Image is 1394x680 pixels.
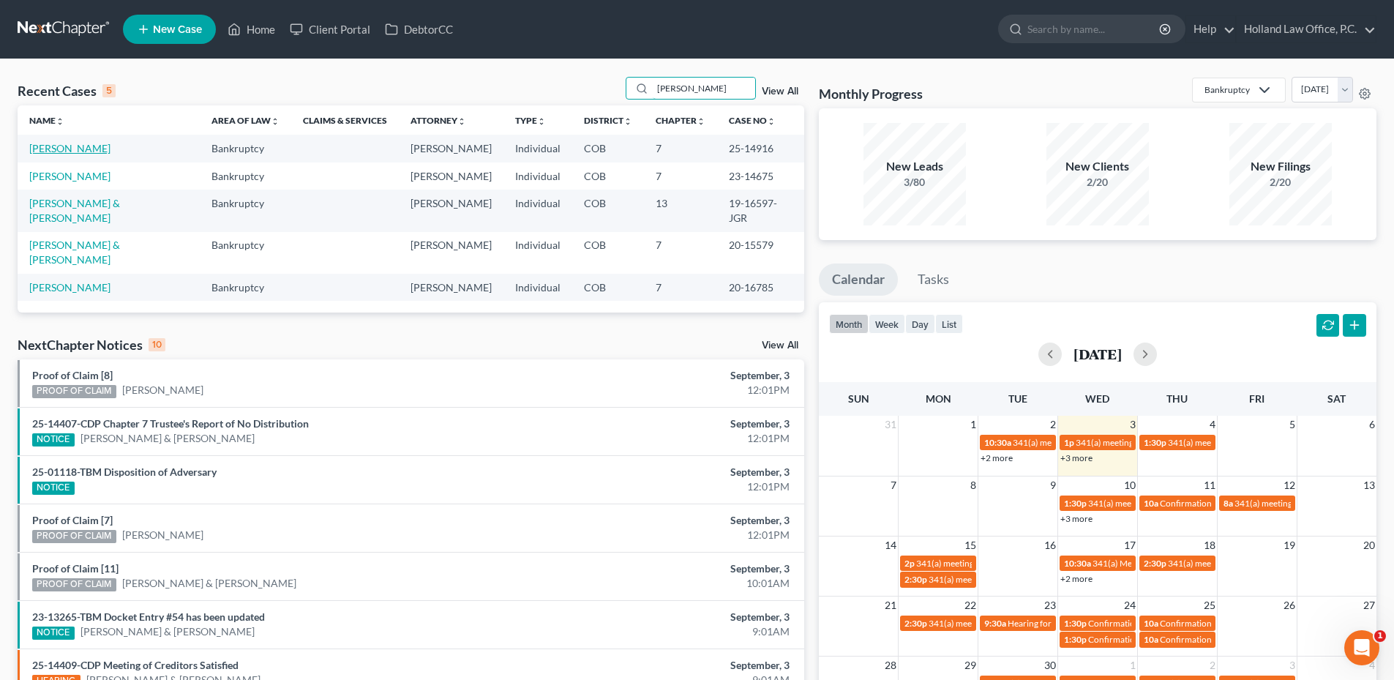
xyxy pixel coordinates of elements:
div: September, 3 [547,416,790,431]
span: 10:30a [984,437,1011,448]
a: +2 more [1060,573,1093,584]
span: 10a [1144,618,1158,629]
a: [PERSON_NAME] [29,142,110,154]
td: COB [572,162,644,190]
span: 341(a) meeting for [PERSON_NAME] [1168,558,1309,569]
button: list [935,314,963,334]
span: 341(a) Meeting for [PERSON_NAME] [1093,558,1234,569]
div: NOTICE [32,627,75,640]
td: 13 [644,190,717,231]
a: [PERSON_NAME] [29,170,110,182]
td: Individual [503,274,572,301]
span: 341(a) meeting for [PERSON_NAME] & [PERSON_NAME] [1076,437,1294,448]
td: Individual [503,135,572,162]
span: 341(a) meeting for [MEDICAL_DATA][PERSON_NAME] [929,574,1140,585]
i: unfold_more [767,117,776,126]
span: 8 [969,477,978,494]
span: 26 [1282,597,1297,614]
span: Wed [1085,392,1109,405]
div: September, 3 [547,561,790,576]
i: unfold_more [623,117,632,126]
i: unfold_more [537,117,546,126]
td: Bankruptcy [200,190,291,231]
td: [PERSON_NAME] [399,274,503,301]
span: 1:30p [1144,437,1166,448]
td: COB [572,274,644,301]
button: week [869,314,905,334]
td: Bankruptcy [200,162,291,190]
a: Nameunfold_more [29,115,64,126]
a: 23-13265-TBM Docket Entry #54 has been updated [32,610,265,623]
div: PROOF OF CLAIM [32,530,116,543]
a: Holland Law Office, P.C. [1237,16,1376,42]
span: 4 [1208,416,1217,433]
a: Proof of Claim [11] [32,562,119,575]
a: 25-01118-TBM Disposition of Adversary [32,466,217,478]
a: Help [1186,16,1235,42]
td: 7 [644,274,717,301]
div: New Clients [1046,158,1149,175]
span: Thu [1166,392,1188,405]
span: 9 [1049,477,1057,494]
a: [PERSON_NAME] [122,528,203,542]
a: +3 more [1060,513,1093,524]
span: Sun [848,392,869,405]
a: Area of Lawunfold_more [211,115,280,126]
td: [PERSON_NAME] [399,135,503,162]
td: Individual [503,232,572,274]
i: unfold_more [697,117,705,126]
span: 16 [1043,537,1057,554]
span: 25 [1202,597,1217,614]
span: 1 [969,416,978,433]
span: 19 [1282,537,1297,554]
span: 27 [1362,597,1376,614]
i: unfold_more [457,117,466,126]
span: 10a [1144,634,1158,645]
span: 341(a) meeting for [PERSON_NAME] [1234,498,1376,509]
span: 9:30a [984,618,1006,629]
span: 1p [1064,437,1074,448]
div: NOTICE [32,433,75,447]
div: 12:01PM [547,431,790,446]
td: COB [572,232,644,274]
i: unfold_more [271,117,280,126]
i: unfold_more [56,117,64,126]
span: 341(a) meeting for [PERSON_NAME] [1168,437,1309,448]
h3: Monthly Progress [819,85,923,102]
td: Bankruptcy [200,232,291,274]
span: 15 [963,537,978,554]
td: 23-14675 [717,162,804,190]
div: 12:01PM [547,479,790,494]
td: Individual [503,162,572,190]
h2: [DATE] [1073,346,1122,362]
a: Districtunfold_more [584,115,632,126]
span: New Case [153,24,202,35]
div: NOTICE [32,482,75,495]
span: 31 [883,416,898,433]
td: Bankruptcy [200,135,291,162]
td: 7 [644,135,717,162]
a: Case Nounfold_more [729,115,776,126]
td: 7 [644,162,717,190]
a: Client Portal [282,16,378,42]
a: View All [762,340,798,351]
div: September, 3 [547,658,790,673]
a: 25-14409-CDP Meeting of Creditors Satisfied [32,659,239,671]
td: COB [572,190,644,231]
span: 8a [1224,498,1233,509]
a: Calendar [819,264,898,296]
span: 341(a) meeting for [PERSON_NAME] [1088,498,1229,509]
a: Proof of Claim [7] [32,514,113,526]
input: Search by name... [1027,15,1161,42]
span: Sat [1327,392,1346,405]
td: 20-16785 [717,274,804,301]
input: Search by name... [653,78,755,99]
td: 7 [644,232,717,274]
td: 20-15579 [717,232,804,274]
a: [PERSON_NAME] & [PERSON_NAME] [80,431,255,446]
div: 5 [102,84,116,97]
div: 10 [149,338,165,351]
div: September, 3 [547,368,790,383]
a: DebtorCC [378,16,460,42]
a: +2 more [981,452,1013,463]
